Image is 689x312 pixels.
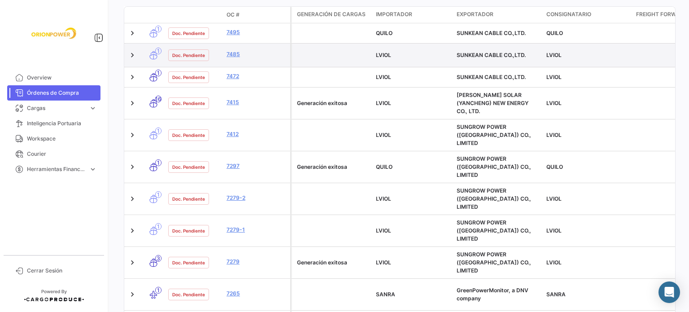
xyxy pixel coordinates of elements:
[172,291,205,298] span: Doc. Pendiente
[297,10,366,18] span: Generación de cargas
[128,258,137,267] a: Expand/Collapse Row
[546,227,562,234] span: LVIOL
[546,259,562,266] span: LVIOL
[89,104,97,112] span: expand_more
[227,11,240,19] span: OC #
[227,194,287,202] a: 7279-2
[27,74,97,82] span: Overview
[7,85,100,101] a: Órdenes de Compra
[457,287,528,302] span: GreenPowerMonitor, a DNV company
[155,96,161,102] span: 16
[546,195,562,202] span: LVIOL
[376,132,391,138] span: LVIOL
[376,163,392,170] span: QUILO
[376,195,391,202] span: LVIOL
[457,10,493,18] span: Exportador
[297,99,369,107] div: Generación exitosa
[7,146,100,162] a: Courier
[292,7,372,23] datatable-header-cell: Generación de cargas
[128,194,137,203] a: Expand/Collapse Row
[128,290,137,299] a: Expand/Collapse Row
[155,255,161,262] span: 3
[223,7,290,22] datatable-header-cell: OC #
[165,11,223,18] datatable-header-cell: Estado Doc.
[7,70,100,85] a: Overview
[227,72,287,80] a: 7472
[172,259,205,266] span: Doc. Pendiente
[546,291,566,298] span: SANRA
[27,104,85,112] span: Cargas
[453,7,543,23] datatable-header-cell: Exportador
[128,99,137,108] a: Expand/Collapse Row
[457,123,531,146] span: SUNGROW POWER (HONG KONG) CO., LIMITED
[27,119,97,127] span: Inteligencia Portuaria
[142,11,165,18] datatable-header-cell: Modo de Transporte
[227,258,287,266] a: 7279
[172,227,205,234] span: Doc. Pendiente
[546,100,562,106] span: LVIOL
[27,165,85,173] span: Herramientas Financieras
[457,92,528,114] span: TRINA SOLAR (YANCHENG) NEW ENERGY CO., LTD.
[376,100,391,106] span: LVIOL
[27,89,97,97] span: Órdenes de Compra
[227,98,287,106] a: 7415
[376,227,391,234] span: LVIOL
[155,70,161,76] span: 1
[546,74,562,80] span: LVIOL
[155,191,161,198] span: 1
[128,226,137,235] a: Expand/Collapse Row
[297,163,369,171] div: Generación exitosa
[376,74,391,80] span: LVIOL
[27,150,97,158] span: Courier
[227,162,287,170] a: 7297
[155,287,161,294] span: 1
[546,52,562,58] span: LVIOL
[227,50,287,58] a: 7485
[172,74,205,81] span: Doc. Pendiente
[172,100,205,107] span: Doc. Pendiente
[658,281,680,303] div: Abrir Intercom Messenger
[31,11,76,56] img: f26a05d0-2fea-4301-a0f6-b8409df5d1eb.jpeg
[172,195,205,202] span: Doc. Pendiente
[376,30,392,36] span: QUILO
[155,48,161,54] span: 1
[89,165,97,173] span: expand_more
[546,30,563,36] span: QUILO
[546,132,562,138] span: LVIOL
[546,163,563,170] span: QUILO
[172,132,205,139] span: Doc. Pendiente
[457,187,531,210] span: SUNGROW POWER (HONG KONG) CO., LIMITED
[172,30,205,37] span: Doc. Pendiente
[546,10,591,18] span: Consignatario
[376,259,391,266] span: LVIOL
[227,28,287,36] a: 7495
[155,159,161,166] span: 1
[457,155,531,178] span: SUNGROW POWER (HONG KONG) CO., LIMITED
[128,73,137,82] a: Expand/Collapse Row
[7,131,100,146] a: Workspace
[372,7,453,23] datatable-header-cell: Importador
[7,116,100,131] a: Inteligencia Portuaria
[172,163,205,171] span: Doc. Pendiente
[128,29,137,38] a: Expand/Collapse Row
[457,251,531,274] span: SUNGROW POWER (HONG KONG) CO., LIMITED
[172,52,205,59] span: Doc. Pendiente
[155,127,161,134] span: 1
[457,74,526,80] span: SUNKEAN CABLE CO.,LTD.
[27,135,97,143] span: Workspace
[457,219,531,242] span: SUNGROW POWER (HONG KONG) CO., LIMITED
[297,259,369,267] div: Generación exitosa
[457,30,526,36] span: SUNKEAN CABLE CO.,LTD.
[457,52,526,58] span: SUNKEAN CABLE CO.,LTD.
[227,226,287,234] a: 7279-1
[376,291,395,298] span: SANRA
[128,51,137,60] a: Expand/Collapse Row
[543,7,632,23] datatable-header-cell: Consignatario
[128,131,137,140] a: Expand/Collapse Row
[155,223,161,230] span: 1
[227,130,287,138] a: 7412
[227,290,287,298] a: 7265
[27,267,97,275] span: Cerrar Sesión
[376,10,412,18] span: Importador
[376,52,391,58] span: LVIOL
